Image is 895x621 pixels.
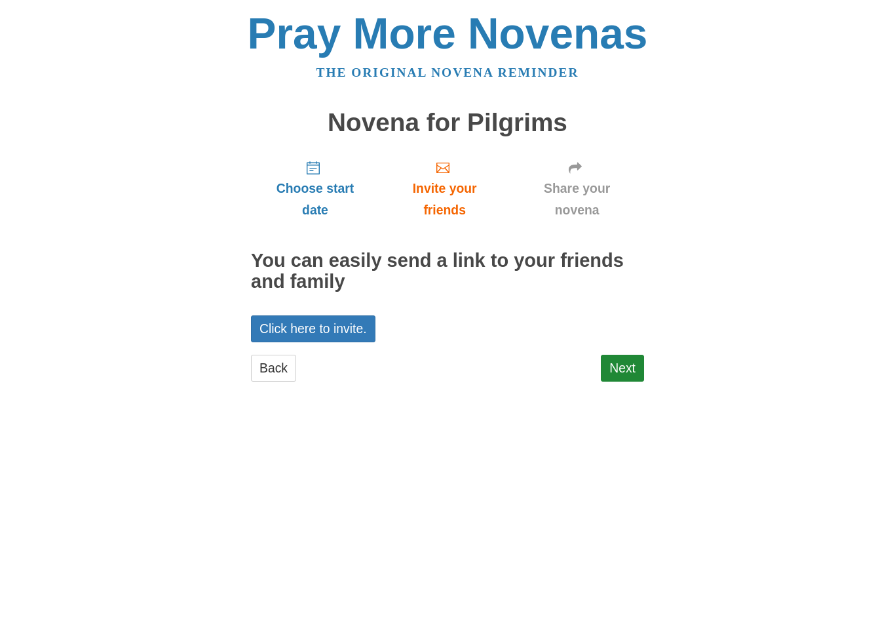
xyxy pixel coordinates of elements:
[379,150,510,228] a: Invite your friends
[316,66,579,79] a: The original novena reminder
[251,150,379,228] a: Choose start date
[523,178,631,221] span: Share your novena
[264,178,366,221] span: Choose start date
[251,355,296,382] a: Back
[510,150,644,228] a: Share your novena
[251,315,375,342] a: Click here to invite.
[251,109,644,137] h1: Novena for Pilgrims
[392,178,497,221] span: Invite your friends
[251,250,644,292] h2: You can easily send a link to your friends and family
[601,355,644,382] a: Next
[248,9,648,58] a: Pray More Novenas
